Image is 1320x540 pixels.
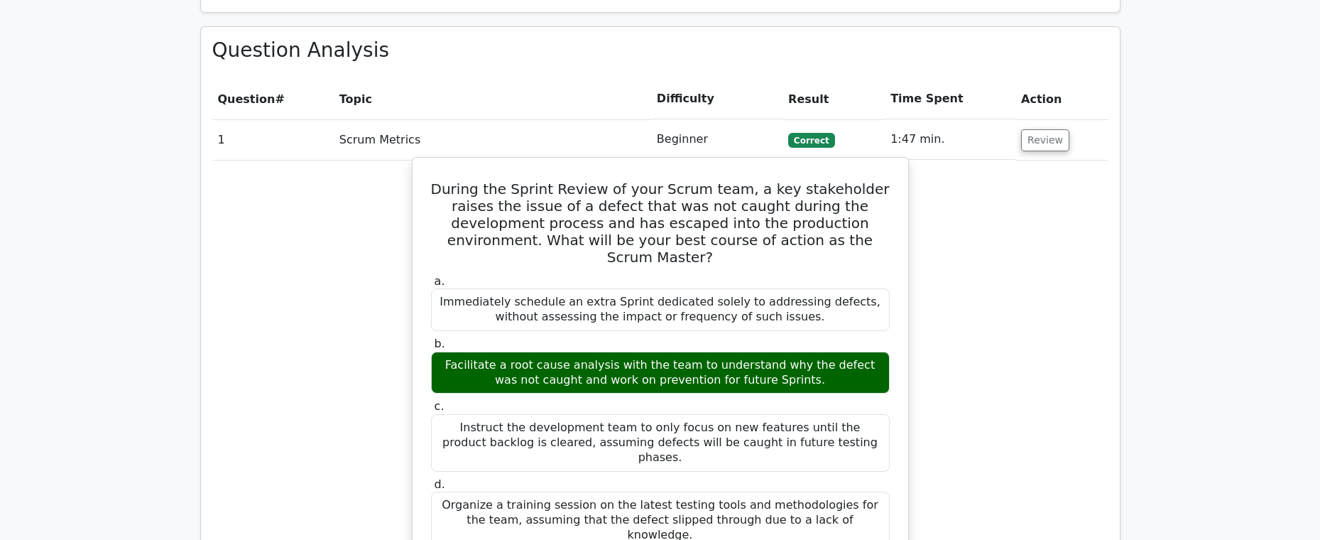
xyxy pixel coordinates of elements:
td: Scrum Metrics [334,119,651,160]
th: Result [782,79,885,119]
th: Difficulty [651,79,782,119]
h3: Question Analysis [212,38,1108,63]
div: Instruct the development team to only focus on new features until the product backlog is cleared,... [431,414,890,471]
span: a. [435,274,445,288]
th: Time Spent [885,79,1015,119]
td: 1 [212,119,334,160]
span: Correct [788,133,834,147]
span: b. [435,337,445,350]
div: Immediately schedule an extra Sprint dedicated solely to addressing defects, without assessing th... [431,288,890,331]
div: Facilitate a root cause analysis with the team to understand why the defect was not caught and wo... [431,352,890,394]
th: Topic [334,79,651,119]
th: # [212,79,334,119]
button: Review [1021,129,1069,151]
h5: During the Sprint Review of your Scrum team, a key stakeholder raises the issue of a defect that ... [430,180,891,266]
span: Question [218,92,276,106]
td: Beginner [651,119,782,160]
th: Action [1015,79,1108,119]
span: c. [435,399,444,413]
span: d. [435,477,445,491]
td: 1:47 min. [885,119,1015,160]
